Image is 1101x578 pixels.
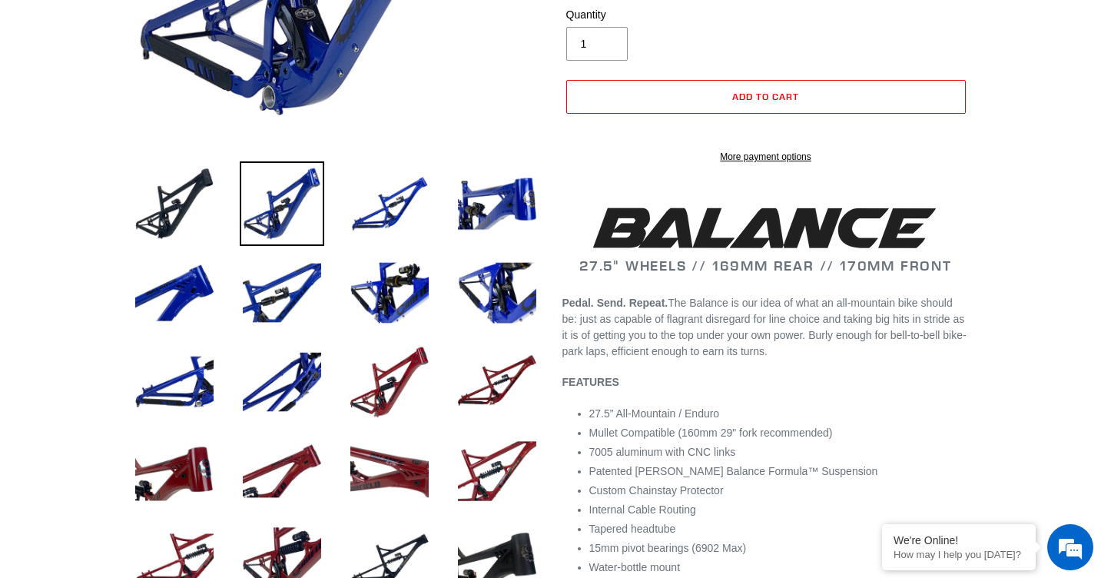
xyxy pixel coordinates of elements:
[347,340,432,424] img: Load image into Gallery viewer, BALANCE - Frameset
[240,161,324,246] img: Load image into Gallery viewer, BALANCE - Frameset
[132,251,217,335] img: Load image into Gallery viewer, BALANCE - Frameset
[566,7,762,23] label: Quantity
[732,91,799,102] span: Add to cart
[589,521,970,537] li: Tapered headtube
[562,295,970,360] p: The Balance is our idea of what an all-mountain bike should be: just as capable of flagrant disre...
[132,161,217,246] img: Load image into Gallery viewer, BALANCE - Frameset
[347,251,432,335] img: Load image into Gallery viewer, BALANCE - Frameset
[589,427,833,439] span: Mullet Compatible (160mm 29" fork recommended)
[132,340,217,424] img: Load image into Gallery viewer, BALANCE - Frameset
[894,534,1024,546] div: We're Online!
[589,446,736,458] span: 7005 aluminum with CNC links
[347,429,432,513] img: Load image into Gallery viewer, BALANCE - Frameset
[455,340,539,424] img: Load image into Gallery viewer, BALANCE - Frameset
[562,297,668,309] b: Pedal. Send. Repeat.
[347,161,432,246] img: Load image into Gallery viewer, BALANCE - Frameset
[566,150,966,164] a: More payment options
[455,161,539,246] img: Load image into Gallery viewer, BALANCE - Frameset
[132,429,217,513] img: Load image into Gallery viewer, BALANCE - Frameset
[589,407,720,420] span: 27.5” All-Mountain / Enduro
[240,251,324,335] img: Load image into Gallery viewer, BALANCE - Frameset
[562,376,619,388] b: FEATURES
[589,484,724,497] span: Custom Chainstay Protector
[566,80,966,114] button: Add to cart
[455,429,539,513] img: Load image into Gallery viewer, BALANCE - Frameset
[240,429,324,513] img: Load image into Gallery viewer, BALANCE - Frameset
[562,202,970,274] h2: 27.5" WHEELS // 169MM REAR // 170MM FRONT
[894,549,1024,560] p: How may I help you today?
[589,561,681,573] span: Water-bottle mount
[589,503,696,516] span: Internal Cable Routing
[589,542,747,554] span: 15mm pivot bearings (6902 Max)
[455,251,539,335] img: Load image into Gallery viewer, BALANCE - Frameset
[589,465,878,477] span: Patented [PERSON_NAME] Balance Formula™ Suspension
[240,340,324,424] img: Load image into Gallery viewer, BALANCE - Frameset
